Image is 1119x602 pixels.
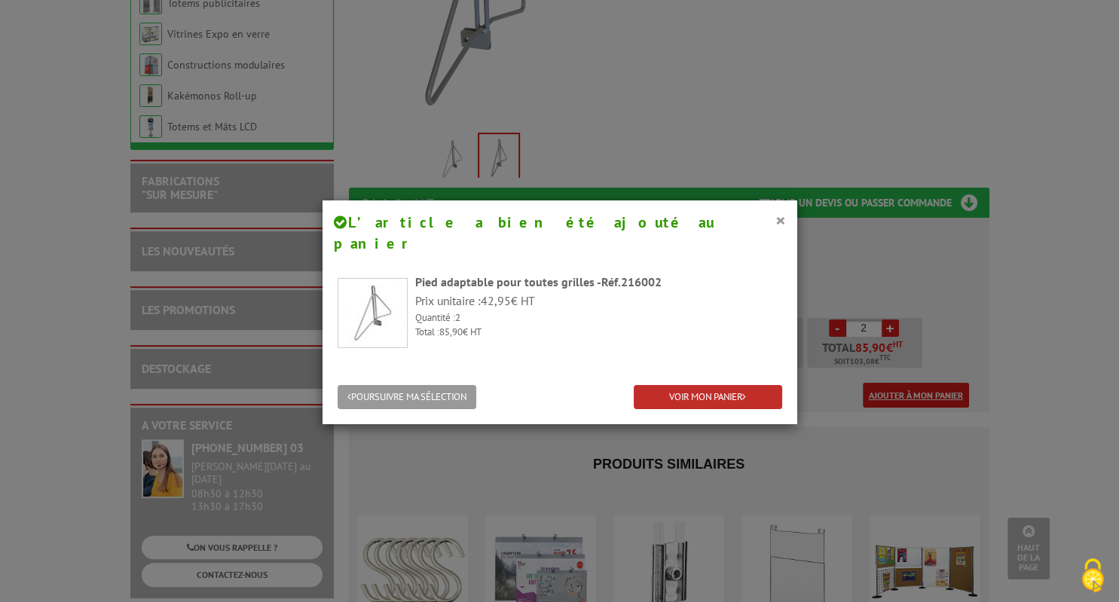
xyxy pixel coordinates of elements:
[334,212,786,255] h4: L’article a bien été ajouté au panier
[634,385,782,410] a: VOIR MON PANIER
[415,273,782,291] div: Pied adaptable pour toutes grilles -
[439,325,463,338] span: 85,90
[415,325,782,340] p: Total : € HT
[338,385,476,410] button: POURSUIVRE MA SÉLECTION
[415,292,782,310] p: Prix unitaire : € HT
[1066,551,1119,602] button: Cookies (fenêtre modale)
[415,311,782,325] p: Quantité :
[1074,557,1111,594] img: Cookies (fenêtre modale)
[455,311,460,324] span: 2
[775,210,786,230] button: ×
[481,293,511,308] span: 42,95
[601,274,662,289] span: Réf.216002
